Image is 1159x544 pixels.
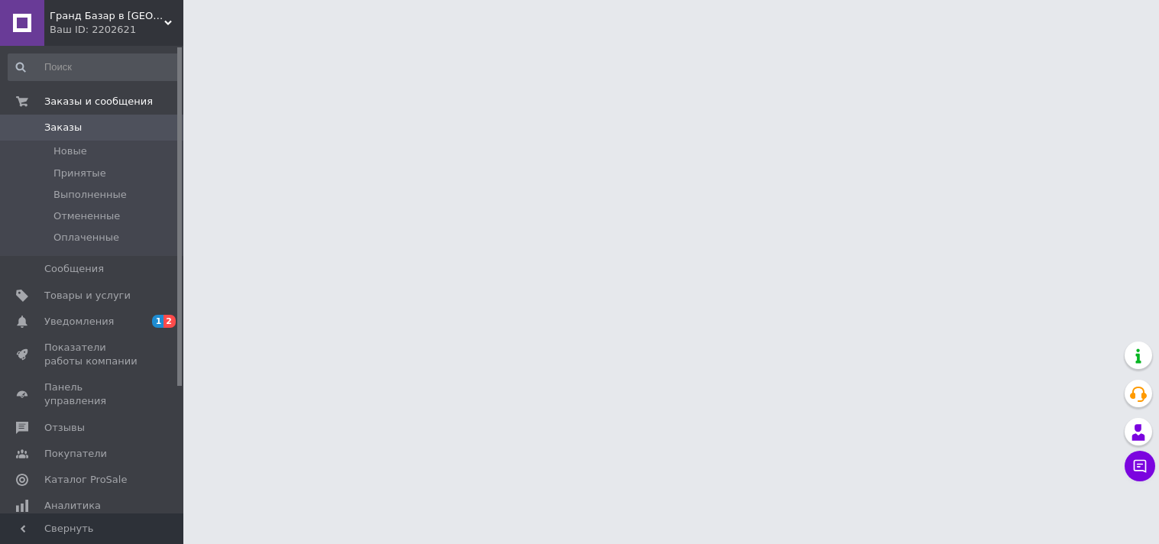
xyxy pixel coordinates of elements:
span: Отзывы [44,421,85,435]
span: Заказы и сообщения [44,95,153,108]
span: Выполненные [53,188,127,202]
span: Аналитика [44,499,101,513]
span: Показатели работы компании [44,341,141,368]
span: 1 [152,315,164,328]
span: Принятые [53,167,106,180]
span: Панель управления [44,380,141,408]
button: Чат с покупателем [1125,451,1155,481]
span: Товары и услуги [44,289,131,303]
span: 2 [163,315,176,328]
span: Оплаченные [53,231,119,244]
span: Уведомления [44,315,114,329]
span: Каталог ProSale [44,473,127,487]
span: Покупатели [44,447,107,461]
span: Сообщения [44,262,104,276]
span: Заказы [44,121,82,134]
div: Ваш ID: 2202621 [50,23,183,37]
input: Поиск [8,53,180,81]
span: Гранд Базар в Киеве [50,9,164,23]
span: Новые [53,144,87,158]
span: Отмененные [53,209,120,223]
